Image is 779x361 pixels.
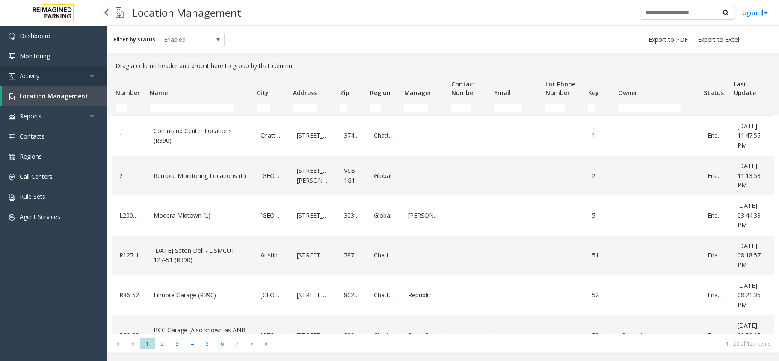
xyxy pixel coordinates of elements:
[590,169,610,183] a: 2
[340,89,350,97] span: Zip
[295,328,332,342] a: [STREET_ADDRESS]
[618,89,637,97] span: Owner
[140,338,155,349] span: Page 1
[705,288,725,302] a: Enabled
[342,328,361,342] a: 80206
[545,104,565,112] input: Lot Phone Number Filter
[20,72,39,80] span: Activity
[9,113,15,120] img: 'icon'
[9,214,15,221] img: 'icon'
[590,249,610,262] a: 51
[151,209,248,222] a: Modera Midtown (L)
[761,8,768,17] img: logout
[372,328,396,342] a: Chattanooga
[735,159,768,192] a: [DATE] 11:13:53 PM
[448,100,491,115] td: Contact Number Filter
[258,209,284,222] a: [GEOGRAPHIC_DATA]
[406,288,443,302] a: Republic
[20,213,60,221] span: Agent Services
[367,100,401,115] td: Region Filter
[280,340,770,347] kendo-pager-info: 1 - 20 of 127 items
[151,288,248,302] a: Filmore Garage (R390)
[246,340,258,347] span: Go to the next page
[370,104,381,112] input: Region Filter
[150,89,168,97] span: Name
[290,100,337,115] td: Address Filter
[151,169,248,183] a: Remote Monitoring Locations (L)
[155,338,170,349] span: Page 2
[494,89,511,97] span: Email
[2,86,107,106] a: Location Management
[20,32,50,40] span: Dashboard
[735,199,768,232] a: [DATE] 03:44:33 PM
[372,129,396,142] a: Chattanooga
[705,328,725,342] a: Enabled
[20,92,88,100] span: Location Management
[293,104,317,112] input: Address Filter
[372,169,396,183] a: Global
[258,169,284,183] a: [GEOGRAPHIC_DATA]
[406,328,443,342] a: Republic
[150,104,234,112] input: Name Filter
[451,104,471,112] input: Contact Number Filter
[116,2,124,23] img: pageIcon
[404,89,431,97] span: Manager
[738,201,761,229] span: [DATE] 03:44:33 PM
[170,338,185,349] span: Page 3
[694,34,743,46] button: Export to Excel
[258,328,284,342] a: [GEOGRAPHIC_DATA]
[116,89,140,97] span: Number
[20,152,42,160] span: Regions
[645,34,691,46] button: Export to PDF
[735,239,768,272] a: [DATE] 08:18:57 PM
[9,93,15,100] img: 'icon'
[738,281,761,309] span: [DATE] 08:21:35 PM
[20,112,41,120] span: Reports
[20,52,50,60] span: Monitoring
[590,328,610,342] a: 53
[342,129,361,142] a: 37402
[738,122,761,149] span: [DATE] 11:47:55 PM
[370,89,391,97] span: Region
[342,164,361,187] a: V6B 1G1
[739,8,768,17] a: Logout
[9,73,15,80] img: 'icon'
[372,288,396,302] a: Chattanooga
[200,338,215,349] span: Page 5
[698,36,739,44] span: Export to Excel
[738,321,761,349] span: [DATE] 02:59:05 AM
[9,154,15,160] img: 'icon'
[258,249,284,262] a: Austin
[705,209,725,222] a: Enabled
[245,338,260,350] span: Go to the next page
[735,319,768,352] a: [DATE] 02:59:05 AM
[705,129,725,142] a: Enabled
[20,172,53,180] span: Call Centers
[260,338,275,350] span: Go to the last page
[705,249,725,262] a: Enabled
[588,89,599,97] span: Key
[649,36,688,44] span: Export to PDF
[372,209,396,222] a: Global
[151,244,248,267] a: [DATE] Seton Dell - DSMCUT 127-51 (R390)
[542,100,585,115] td: Lot Phone Number Filter
[146,100,253,115] td: Name Filter
[295,209,332,222] a: [STREET_ADDRESS]
[734,80,756,97] span: Last Update
[116,104,127,112] input: Number Filter
[117,328,141,342] a: R86-23
[230,338,245,349] span: Page 7
[295,129,332,142] a: [STREET_ADDRESS]
[451,80,476,97] span: Contact Number
[151,124,248,148] a: Command Center Locations (R390)
[545,80,575,97] span: Lot Phone Number
[295,164,332,187] a: [STREET_ADDRESS][PERSON_NAME]
[9,53,15,60] img: 'icon'
[117,169,141,183] a: 2
[588,104,595,112] input: Key Filter
[257,89,269,97] span: City
[491,100,542,115] td: Email Filter
[258,129,284,142] a: Chattanooga
[406,209,443,222] a: [PERSON_NAME]
[112,58,774,74] div: Drag a column header and drop it here to group by that column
